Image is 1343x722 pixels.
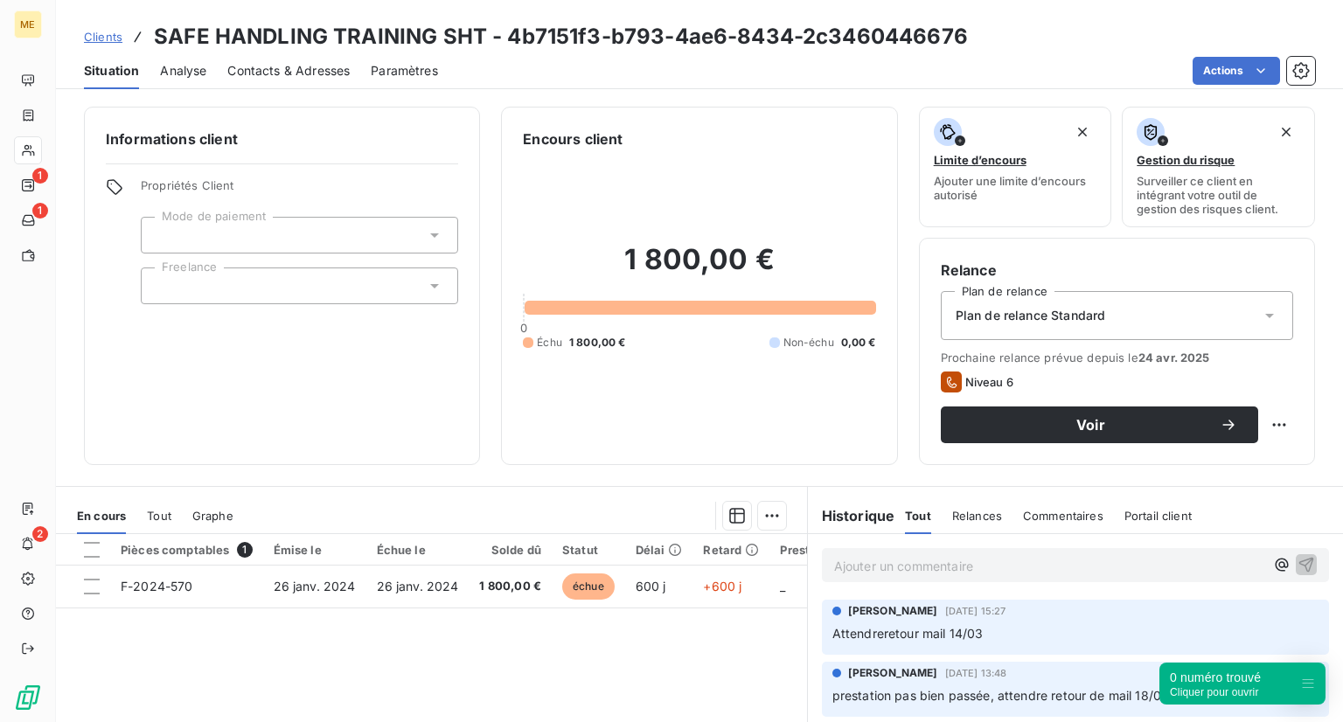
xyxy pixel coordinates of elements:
span: [PERSON_NAME] [848,603,938,619]
span: Tout [905,509,931,523]
span: Tout [147,509,171,523]
span: 1 [237,542,253,558]
span: Niveau 6 [965,375,1013,389]
span: Surveiller ce client en intégrant votre outil de gestion des risques client. [1137,174,1300,216]
div: Retard [703,543,759,557]
div: Solde dû [479,543,541,557]
span: F-2024-570 [121,579,193,594]
span: Situation [84,62,139,80]
input: Ajouter une valeur [156,227,170,243]
h6: Informations client [106,128,458,149]
span: Clients [84,30,122,44]
span: prestation pas bien passée, attendre retour de mail 18/02 [832,688,1170,703]
span: 26 janv. 2024 [274,579,356,594]
span: 1 800,00 € [479,578,541,595]
span: [DATE] 13:48 [945,668,1007,678]
span: Ajouter une limite d’encours autorisé [934,174,1097,202]
span: échue [562,573,615,600]
span: [DATE] 15:27 [945,606,1006,616]
h3: SAFE HANDLING TRAINING SHT - 4b7151f3-b793-4ae6-8434-2c3460446676 [154,21,968,52]
div: Émise le [274,543,356,557]
span: Prochaine relance prévue depuis le [941,351,1293,364]
h6: Encours client [523,128,623,149]
span: 1 [32,168,48,184]
span: Voir [962,418,1220,432]
span: Paramètres [371,62,438,80]
span: Échu [537,335,562,351]
input: Ajouter une valeur [156,278,170,294]
div: Pièces comptables [121,542,253,558]
span: Contacts & Adresses [227,62,350,80]
div: Délai [636,543,683,557]
span: Propriétés Client [141,178,458,203]
div: Prestation [780,543,839,557]
span: 2 [32,526,48,542]
span: Limite d’encours [934,153,1026,167]
div: Échue le [377,543,459,557]
span: Attendreretour mail 14/03 [832,626,984,641]
span: En cours [77,509,126,523]
span: 26 janv. 2024 [377,579,459,594]
button: Actions [1193,57,1280,85]
span: Non-échu [783,335,834,351]
span: _ [780,579,785,594]
span: Gestion du risque [1137,153,1235,167]
span: Graphe [192,509,233,523]
span: 600 j [636,579,666,594]
span: Portail client [1124,509,1192,523]
span: 1 800,00 € [569,335,626,351]
span: [PERSON_NAME] [848,665,938,681]
span: 0,00 € [841,335,876,351]
h2: 1 800,00 € [523,242,875,295]
button: Limite d’encoursAjouter une limite d’encours autorisé [919,107,1112,227]
h6: Relance [941,260,1293,281]
button: Voir [941,406,1258,443]
h6: Historique [808,505,895,526]
span: Plan de relance Standard [956,307,1106,324]
span: Analyse [160,62,206,80]
span: 1 [32,203,48,219]
span: 24 avr. 2025 [1138,351,1210,364]
div: Statut [562,543,615,557]
img: Logo LeanPay [14,684,42,712]
div: ME [14,10,42,38]
span: 0 [520,321,527,335]
span: Commentaires [1023,509,1103,523]
a: Clients [84,28,122,45]
span: Relances [952,509,1002,523]
button: Gestion du risqueSurveiller ce client en intégrant votre outil de gestion des risques client. [1122,107,1315,227]
span: +600 j [703,579,741,594]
